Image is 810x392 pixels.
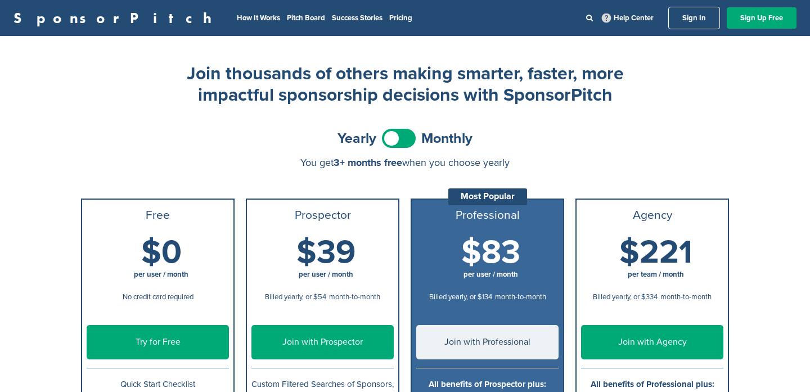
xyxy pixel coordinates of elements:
[591,379,714,389] b: All benefits of Professional plus:
[429,292,492,301] span: Billed yearly, or $134
[134,270,188,279] span: per user / month
[416,325,559,359] a: Join with Professional
[619,233,692,272] span: $221
[299,270,353,279] span: per user / month
[628,270,684,279] span: per team / month
[593,292,658,301] span: Billed yearly, or $334
[600,11,656,25] a: Help Center
[123,292,193,301] span: No credit card required
[421,132,472,146] span: Monthly
[329,292,380,301] span: month-to-month
[251,325,394,359] a: Join with Prospector
[495,292,546,301] span: month-to-month
[416,209,559,222] h3: Professional
[87,325,229,359] a: Try for Free
[660,292,712,301] span: month-to-month
[141,233,182,272] span: $0
[332,13,382,22] a: Success Stories
[581,209,723,222] h3: Agency
[463,270,518,279] span: per user / month
[448,188,527,205] div: Most Popular
[13,11,219,25] a: SponsorPitch
[237,13,280,22] a: How It Works
[389,13,412,22] a: Pricing
[334,156,402,169] span: 3+ months free
[287,13,325,22] a: Pitch Board
[265,292,326,301] span: Billed yearly, or $54
[251,209,394,222] h3: Prospector
[337,132,376,146] span: Yearly
[87,377,229,391] p: Quick Start Checklist
[87,209,229,222] h3: Free
[81,157,729,168] div: You get when you choose yearly
[727,7,796,29] a: Sign Up Free
[668,7,720,29] a: Sign In
[429,379,546,389] b: All benefits of Prospector plus:
[581,325,723,359] a: Join with Agency
[461,233,520,272] span: $83
[180,63,630,106] h2: Join thousands of others making smarter, faster, more impactful sponsorship decisions with Sponso...
[296,233,355,272] span: $39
